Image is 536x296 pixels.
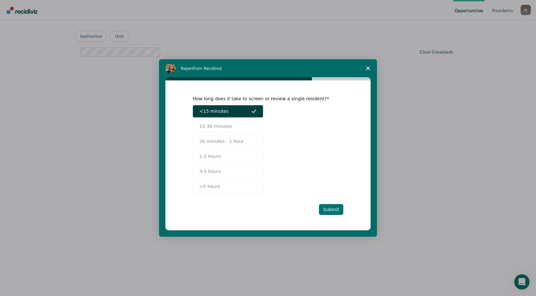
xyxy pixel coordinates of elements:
[193,96,334,102] div: How long does it take to screen or review a single resident?
[319,204,343,215] button: Submit
[199,168,221,175] span: 3-5 hours
[199,108,229,115] span: <15 minutes
[181,66,193,71] span: Rajan
[193,165,263,178] button: 3-5 hours
[193,150,263,163] button: 1-2 hours
[199,183,220,190] span: >5 hours
[199,123,232,130] span: 15-30 minutes
[193,66,222,71] span: from Recidiviz
[193,120,263,133] button: 15-30 minutes
[359,59,377,77] span: Close survey
[193,180,263,193] button: >5 hours
[193,105,263,118] button: <15 minutes
[193,135,263,148] button: 30 minutes - 1 hour
[165,63,176,73] img: Profile image for Rajan
[199,138,244,145] span: 30 minutes - 1 hour
[199,153,221,160] span: 1-2 hours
